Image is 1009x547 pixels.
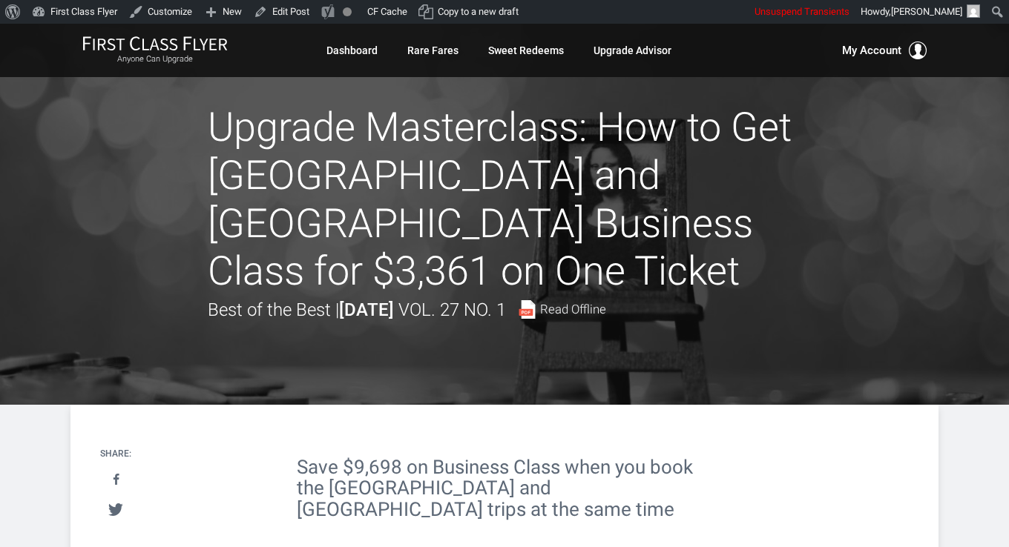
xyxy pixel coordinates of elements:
a: Sweet Redeems [488,37,564,64]
strong: [DATE] [339,299,394,320]
a: Read Offline [518,300,606,319]
a: Upgrade Advisor [594,37,671,64]
span: Read Offline [540,303,606,316]
img: First Class Flyer [82,36,228,51]
a: Share [101,466,131,494]
img: pdf-file.svg [518,300,536,319]
a: Rare Fares [407,37,459,64]
span: [PERSON_NAME] [891,6,962,17]
a: Dashboard [326,37,378,64]
div: Best of the Best | [208,296,606,324]
span: Vol. 27 No. 1 [398,299,506,320]
a: First Class FlyerAnyone Can Upgrade [82,36,228,65]
h2: Save $9,698 on Business Class when you book the [GEOGRAPHIC_DATA] and [GEOGRAPHIC_DATA] trips at ... [297,457,712,520]
a: Tweet [101,496,131,523]
h4: Share: [100,449,131,459]
button: My Account [842,42,927,59]
span: Unsuspend Transients [755,6,849,17]
span: My Account [842,42,901,59]
small: Anyone Can Upgrade [82,54,228,64]
h1: Upgrade Masterclass: How to Get [GEOGRAPHIC_DATA] and [GEOGRAPHIC_DATA] Business Class for $3,361... [208,104,801,296]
